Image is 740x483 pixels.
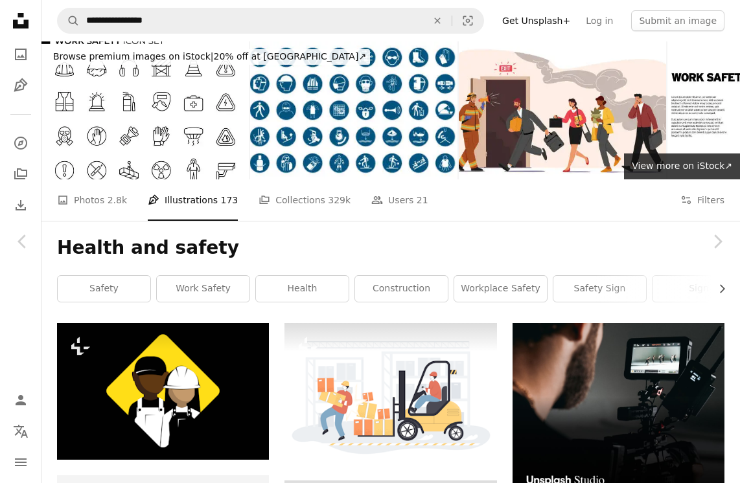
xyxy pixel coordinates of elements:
[157,276,249,302] a: work safety
[108,193,127,207] span: 2.8k
[284,388,496,399] a: Factory accident with worker and forklift driver in warehouse. Man carrying boxes, falling from u...
[631,10,724,31] button: Submit an image
[58,276,150,302] a: safety
[454,276,547,302] a: workplace safety
[57,385,269,397] a: A couple of people standing next to each other
[371,179,428,221] a: Users 21
[8,387,34,413] a: Log in / Sign up
[58,8,80,33] button: Search Unsplash
[8,130,34,156] a: Explore
[53,51,213,62] span: Browse premium images on iStock |
[459,41,666,179] img: Fireman with Megaphone Announce Fire Emergency Evacuation Alarm. Alert Building Occupant Characte...
[452,8,483,33] button: Visual search
[553,276,646,302] a: safety sign
[624,153,740,179] a: View more on iStock↗
[494,10,578,31] a: Get Unsplash+
[355,276,448,302] a: construction
[256,276,349,302] a: health
[578,10,621,31] a: Log in
[8,418,34,444] button: Language
[57,179,127,221] a: Photos 2.8k
[41,41,378,73] a: Browse premium images on iStock|20% off at [GEOGRAPHIC_DATA]↗
[57,323,269,460] img: A couple of people standing next to each other
[250,41,457,179] img: Collection of ISO Standard Mandatory Safety Signs
[632,161,732,171] span: View more on iStock ↗
[57,8,484,34] form: Find visuals sitewide
[695,179,740,304] a: Next
[284,323,496,464] img: Factory accident with worker and forklift driver in warehouse. Man carrying boxes, falling from u...
[328,193,351,207] span: 329k
[8,161,34,187] a: Collections
[8,41,34,67] a: Photos
[8,73,34,98] a: Illustrations
[8,449,34,475] button: Menu
[417,193,428,207] span: 21
[423,8,452,33] button: Clear
[259,179,351,221] a: Collections 329k
[57,236,724,260] h1: Health and safety
[41,41,249,179] img: Work Safety Concept Thin Line Icon Set contains such icons as Work Helmet, Hazard Symbol, Alarm, ...
[53,51,366,62] span: 20% off at [GEOGRAPHIC_DATA] ↗
[680,179,724,221] button: Filters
